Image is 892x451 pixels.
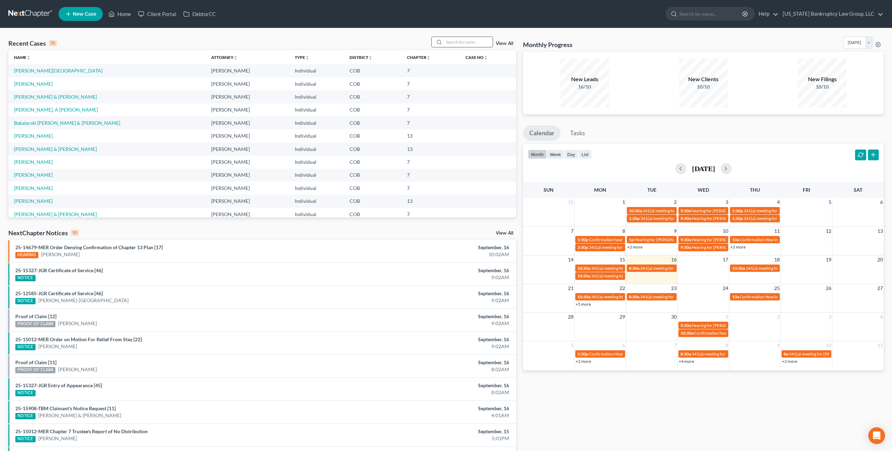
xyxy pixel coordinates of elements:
div: NOTICE [15,413,36,419]
button: month [528,150,547,159]
a: 25-15012-MER Order on Motion For Relief From Stay [22] [15,336,142,342]
span: 17 [722,255,729,264]
td: Individual [289,77,344,90]
a: [PERSON_NAME], A [PERSON_NAME] [14,107,98,113]
a: Client Portal [134,8,180,20]
a: [PERSON_NAME] [14,198,53,204]
a: [PERSON_NAME] [14,185,53,191]
td: [PERSON_NAME] [206,143,289,155]
td: COB [344,143,401,155]
span: 15 [619,255,626,264]
input: Search by name... [444,37,493,47]
button: list [578,150,592,159]
td: 7 [401,64,460,77]
span: Hearing for [PERSON_NAME] [635,237,689,242]
a: Tasks [564,125,591,141]
span: 16 [670,255,677,264]
a: +2 more [576,359,591,364]
span: 3 [828,313,832,321]
span: 341(a) meeting for [PERSON_NAME] & [PERSON_NAME] [591,266,695,271]
a: 25-15327-JGR Certificate of Service [46] [15,267,103,273]
a: Chapterunfold_more [407,55,431,60]
span: 24 [722,284,729,292]
span: 341(a) meeting for [PERSON_NAME] [640,216,708,221]
td: [PERSON_NAME] [206,169,289,182]
a: View All [496,41,513,46]
span: 30 [670,313,677,321]
span: 12 [825,227,832,235]
span: 4 [776,198,780,206]
div: September, 16 [349,336,509,343]
span: 4 [879,313,884,321]
a: [PERSON_NAME] & [PERSON_NAME] [38,412,121,419]
div: September, 16 [349,267,509,274]
i: unfold_more [233,56,238,60]
a: +5 more [576,301,591,307]
div: 8:02AM [349,389,509,396]
a: [PERSON_NAME] [14,133,53,139]
div: 9:02AM [349,274,509,281]
span: Fri [803,187,810,193]
span: 5 [828,198,832,206]
a: Bakalarski [PERSON_NAME] & [PERSON_NAME] [14,120,120,126]
div: NOTICE [15,298,36,304]
a: Proof of Claim [12] [15,313,56,319]
a: [US_STATE] Bankruptcy Law Group, LLC [779,8,883,20]
div: HEARING [15,252,38,258]
div: 9:02AM [349,320,509,327]
td: COB [344,116,401,129]
span: 22 [619,284,626,292]
div: 9:02AM [349,343,509,350]
td: COB [344,90,401,103]
span: 11 [774,227,780,235]
div: New Clients [679,75,728,83]
span: 10:30a [732,266,745,271]
span: 9 [776,341,780,350]
a: Districtunfold_more [349,55,372,60]
td: 7 [401,116,460,129]
div: NOTICE [15,436,36,442]
td: [PERSON_NAME] [206,182,289,194]
a: [PERSON_NAME] [58,366,97,373]
td: Individual [289,116,344,129]
span: New Case [73,12,96,17]
a: [PERSON_NAME] [14,81,53,87]
td: COB [344,77,401,90]
td: [PERSON_NAME] [206,77,289,90]
span: 10:30a [629,208,642,213]
div: 9:02AM [349,297,509,304]
a: +2 more [730,244,746,250]
td: Individual [289,143,344,155]
a: Proof of Claim [11] [15,359,56,365]
div: NextChapter Notices [8,229,79,237]
span: 20 [877,255,884,264]
i: unfold_more [305,56,309,60]
td: COB [344,64,401,77]
a: +4 more [679,359,694,364]
a: DebtorCC [180,8,219,20]
span: 1:30p [732,208,743,213]
a: [PERSON_NAME] [41,251,80,258]
span: 341(a) meeting for [PERSON_NAME] [746,266,813,271]
span: 8:30a [629,266,639,271]
div: Open Intercom Messenger [868,427,885,444]
button: week [547,150,564,159]
span: 10 [722,227,729,235]
span: 5 [570,341,574,350]
a: Case Nounfold_more [466,55,488,60]
span: Tue [647,187,656,193]
span: 2 [776,313,780,321]
td: 13 [401,143,460,155]
a: 25-14679-MER Order Denying Confirmation of Chapter 13 Plan [17] [15,244,163,250]
a: [PERSON_NAME] [14,159,53,165]
td: [PERSON_NAME] [206,64,289,77]
span: 27 [877,284,884,292]
div: September, 16 [349,313,509,320]
div: 10/10 [798,83,847,90]
span: 9:30a [680,216,691,221]
i: unfold_more [26,56,31,60]
span: 6 [622,341,626,350]
span: Hearing for [PERSON_NAME] [692,323,746,328]
span: 8:30a [629,294,639,299]
button: day [564,150,578,159]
